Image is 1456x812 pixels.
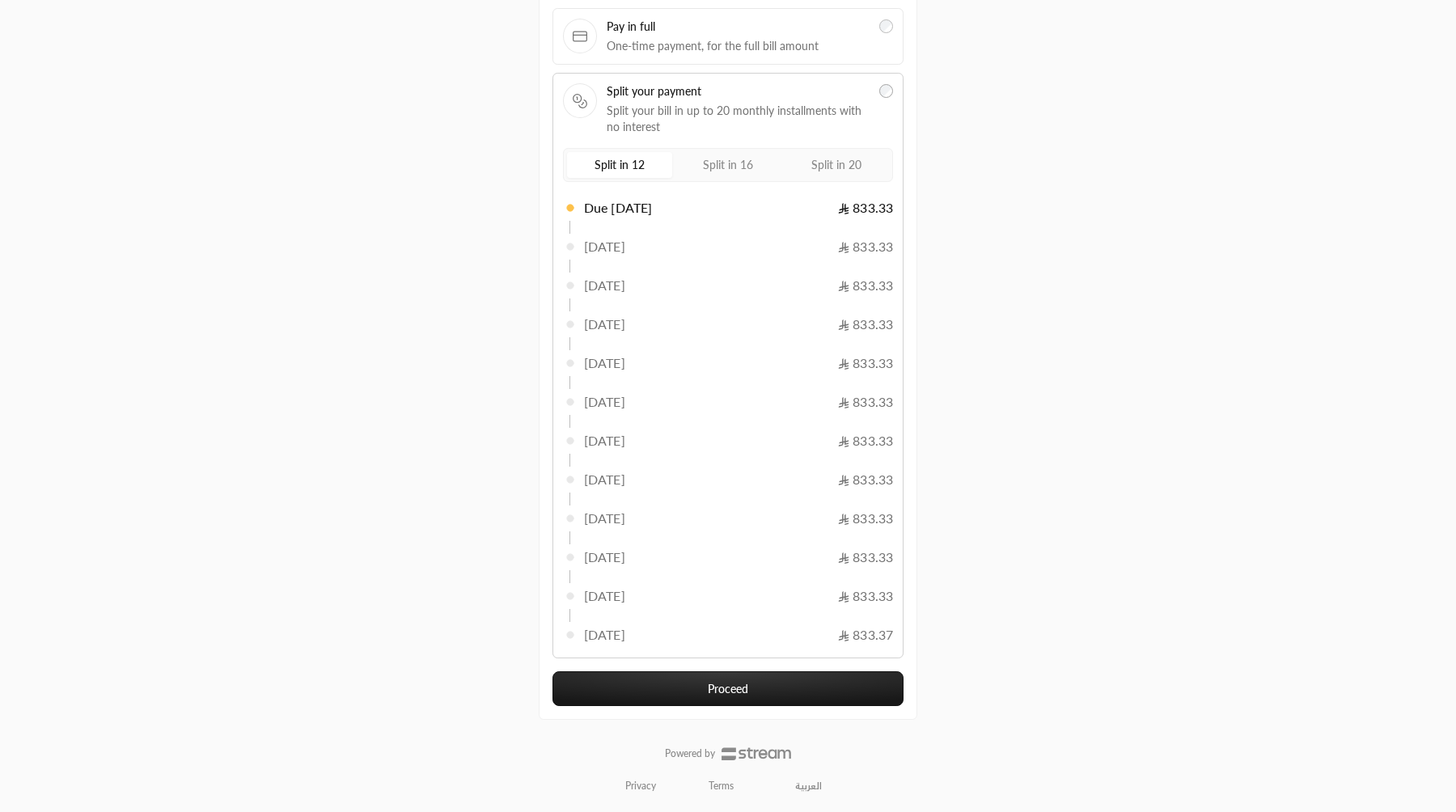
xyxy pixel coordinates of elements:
[584,315,625,334] span: [DATE]
[786,773,831,799] a: العربية
[838,509,893,528] span: 833.33
[584,470,625,489] span: [DATE]
[838,198,893,218] span: 833.33
[584,431,625,450] span: [DATE]
[584,586,625,606] span: [DATE]
[584,625,625,645] span: [DATE]
[703,158,753,171] span: Split in 16
[584,392,625,412] span: [DATE]
[595,158,645,171] span: Split in 12
[584,276,625,295] span: [DATE]
[838,586,893,606] span: 833.33
[838,353,893,373] span: 833.33
[838,315,893,334] span: 833.33
[838,625,893,645] span: 833.37
[584,353,625,373] span: [DATE]
[838,548,893,567] span: 833.33
[838,276,893,295] span: 833.33
[607,83,870,99] span: Split your payment
[607,38,870,54] span: One-time payment, for the full bill amount
[552,671,904,706] button: Proceed
[665,747,715,760] p: Powered by
[584,548,625,567] span: [DATE]
[584,509,625,528] span: [DATE]
[879,19,894,34] input: Pay in fullOne-time payment, for the full bill amount
[709,780,734,793] a: Terms
[607,19,870,35] span: Pay in full
[625,780,656,793] a: Privacy
[838,237,893,256] span: 833.33
[584,198,652,218] span: Due [DATE]
[607,103,870,135] span: Split your bill in up to 20 monthly installments with no interest
[584,237,625,256] span: [DATE]
[838,392,893,412] span: 833.33
[838,470,893,489] span: 833.33
[838,431,893,450] span: 833.33
[811,158,861,171] span: Split in 20
[879,84,894,99] input: Split your paymentSplit your bill in up to 20 monthly installments with no interest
